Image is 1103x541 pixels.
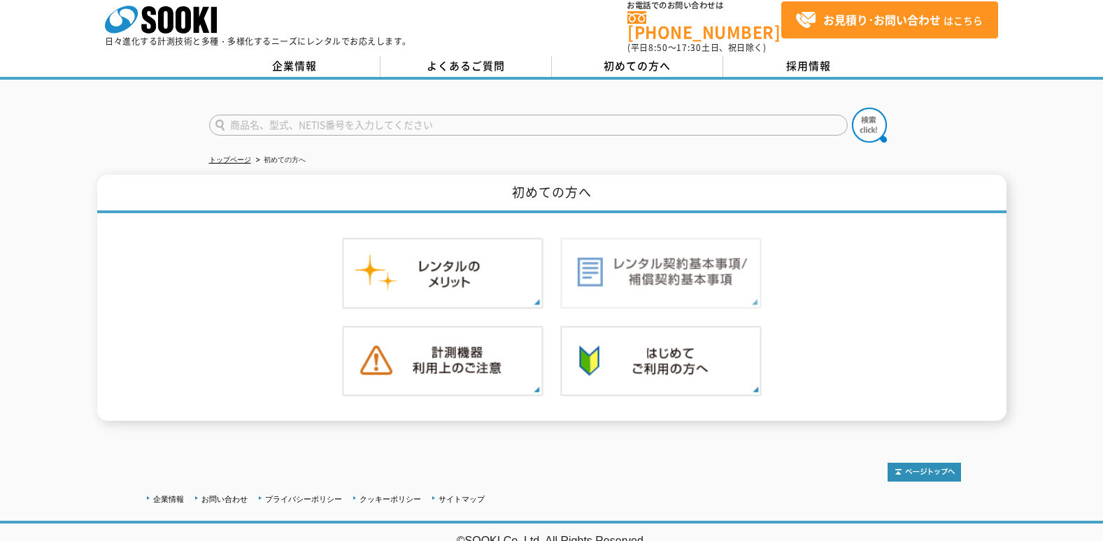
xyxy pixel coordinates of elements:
[209,115,848,136] input: 商品名、型式、NETIS番号を入力してください
[201,495,248,503] a: お問い合わせ
[560,326,762,397] img: 初めての方へ
[342,326,543,397] img: 計測機器ご利用上のご注意
[265,495,342,503] a: プライバシーポリシー
[209,156,251,164] a: トップページ
[360,495,421,503] a: クッキーポリシー
[209,56,380,77] a: 企業情報
[852,108,887,143] img: btn_search.png
[823,11,941,28] strong: お見積り･お問い合わせ
[676,41,702,54] span: 17:30
[97,175,1006,213] h1: 初めての方へ
[723,56,895,77] a: 採用情報
[627,41,766,54] span: (平日 ～ 土日、祝日除く)
[552,56,723,77] a: 初めての方へ
[153,495,184,503] a: 企業情報
[253,153,306,168] li: 初めての方へ
[627,1,781,10] span: お電話でのお問い合わせは
[795,10,983,31] span: はこちら
[560,238,762,309] img: レンタル契約基本事項／補償契約基本事項
[648,41,668,54] span: 8:50
[342,238,543,309] img: レンタルのメリット
[380,56,552,77] a: よくあるご質問
[781,1,998,38] a: お見積り･お問い合わせはこちら
[627,11,781,40] a: [PHONE_NUMBER]
[105,37,411,45] p: 日々進化する計測技術と多種・多様化するニーズにレンタルでお応えします。
[439,495,485,503] a: サイトマップ
[888,463,961,482] img: トップページへ
[604,58,671,73] span: 初めての方へ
